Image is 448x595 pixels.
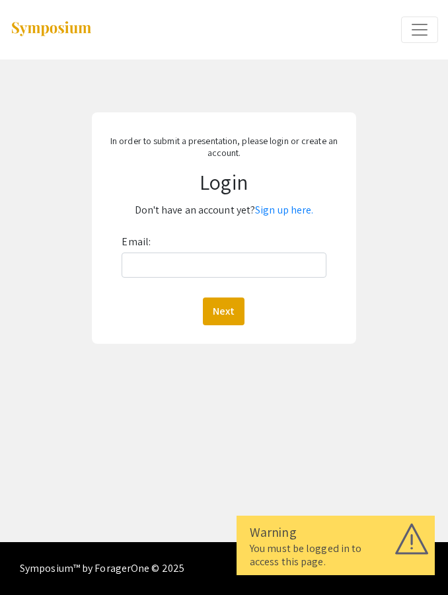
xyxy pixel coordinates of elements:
[20,542,184,595] div: Symposium™ by ForagerOne © 2025
[96,135,352,159] p: In order to submit a presentation, please login or create an account.
[250,542,422,569] div: You must be logged in to access this page.
[401,17,438,43] button: Expand or Collapse Menu
[96,200,352,221] p: Don't have an account yet?
[96,169,352,194] h1: Login
[122,231,151,253] label: Email:
[250,522,422,542] div: Warning
[255,203,313,217] a: Sign up here.
[10,20,93,38] img: Symposium by ForagerOne
[203,297,244,325] button: Next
